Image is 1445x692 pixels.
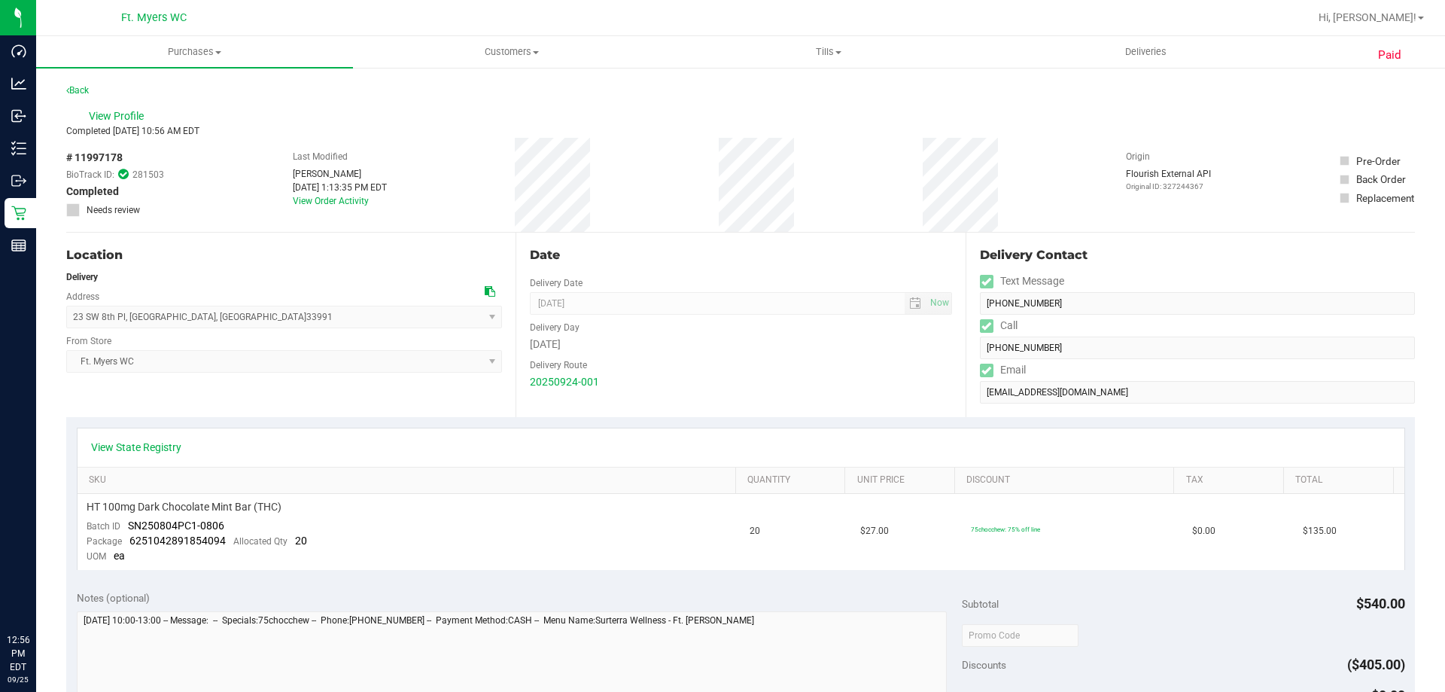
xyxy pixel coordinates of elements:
iframe: Resource center [15,572,60,617]
p: 12:56 PM EDT [7,633,29,674]
span: HT 100mg Dark Chocolate Mint Bar (THC) [87,500,281,514]
span: Paid [1378,47,1401,64]
span: $0.00 [1192,524,1215,538]
a: Unit Price [857,474,949,486]
span: Hi, [PERSON_NAME]! [1319,11,1416,23]
div: Back Order [1356,172,1406,187]
span: Notes (optional) [77,592,150,604]
span: Purchases [36,45,353,59]
span: In Sync [118,167,129,181]
span: ea [114,550,125,562]
span: Allocated Qty [233,536,287,547]
label: From Store [66,334,111,348]
span: Deliveries [1105,45,1187,59]
inline-svg: Outbound [11,173,26,188]
label: Last Modified [293,150,348,163]
span: # 11997178 [66,150,123,166]
span: Needs review [87,203,140,217]
span: 20 [750,524,760,538]
a: View State Registry [91,440,181,455]
span: SN250804PC1-0806 [128,520,224,532]
span: Completed [66,184,119,200]
div: [DATE] 1:13:35 PM EDT [293,181,387,194]
a: Deliveries [987,36,1304,68]
a: View Order Activity [293,196,369,206]
span: 6251042891854094 [129,535,226,547]
div: [DATE] [530,337,951,352]
span: ($405.00) [1347,657,1405,672]
label: Delivery Date [530,276,583,290]
a: Customers [353,36,670,68]
span: Completed [DATE] 10:56 AM EDT [66,126,199,136]
span: Discounts [962,651,1006,678]
a: Quantity [747,474,839,486]
label: Address [66,290,99,303]
div: Pre-Order [1356,154,1401,169]
span: $540.00 [1356,596,1405,611]
inline-svg: Reports [11,238,26,253]
span: BioTrack ID: [66,168,114,181]
input: Format: (999) 999-9999 [980,337,1415,359]
a: Back [66,85,89,96]
span: 20 [295,535,307,547]
span: Customers [354,45,669,59]
span: Ft. Myers WC [121,11,187,24]
input: Format: (999) 999-9999 [980,292,1415,315]
a: Purchases [36,36,353,68]
div: Delivery Contact [980,246,1415,264]
span: Batch ID [87,521,120,532]
span: Subtotal [962,598,999,610]
a: Tax [1186,474,1278,486]
div: Date [530,246,951,264]
label: Call [980,315,1018,337]
a: SKU [89,474,729,486]
inline-svg: Analytics [11,76,26,91]
inline-svg: Dashboard [11,44,26,59]
span: $27.00 [860,524,889,538]
inline-svg: Retail [11,206,26,221]
a: Discount [966,474,1168,486]
a: Total [1295,474,1387,486]
input: Promo Code [962,624,1078,647]
strong: Delivery [66,272,98,282]
div: Flourish External API [1126,167,1211,192]
inline-svg: Inbound [11,108,26,123]
label: Origin [1126,150,1150,163]
span: View Profile [89,108,149,124]
label: Delivery Day [530,321,580,334]
a: 20250924-001 [530,376,599,388]
span: 281503 [132,168,164,181]
div: Location [66,246,502,264]
div: [PERSON_NAME] [293,167,387,181]
label: Text Message [980,270,1064,292]
label: Delivery Route [530,358,587,372]
div: Replacement [1356,191,1414,206]
p: Original ID: 327244367 [1126,181,1211,192]
span: $135.00 [1303,524,1337,538]
a: Tills [670,36,987,68]
span: 75chocchew: 75% off line [971,526,1040,533]
p: 09/25 [7,674,29,685]
label: Email [980,359,1026,381]
span: Package [87,536,122,547]
span: Tills [671,45,986,59]
span: UOM [87,551,106,562]
div: Copy address to clipboard [485,284,495,300]
inline-svg: Inventory [11,141,26,156]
